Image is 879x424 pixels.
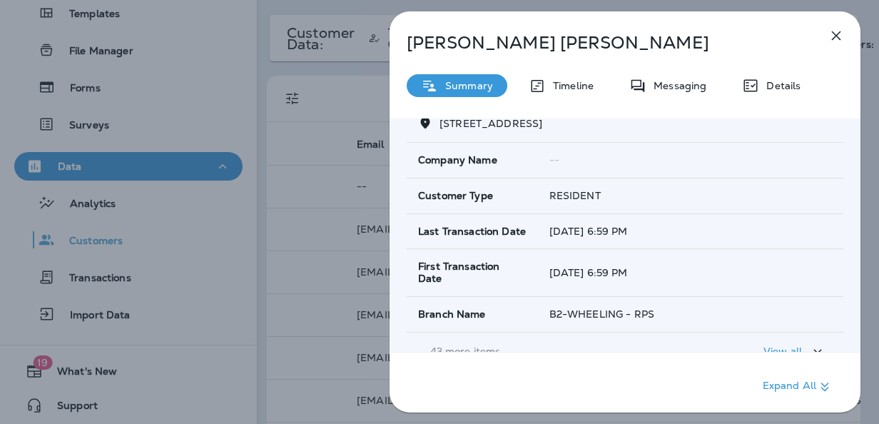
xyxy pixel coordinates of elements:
[758,338,832,365] button: View all
[549,225,628,238] span: [DATE] 6:59 PM
[439,117,542,130] span: [STREET_ADDRESS]
[549,153,559,166] span: --
[759,80,801,91] p: Details
[418,190,493,202] span: Customer Type
[418,261,527,285] span: First Transaction Date
[549,189,601,202] span: RESIDENT
[757,374,839,400] button: Expand All
[418,226,526,238] span: Last Transaction Date
[418,308,486,320] span: Branch Name
[549,308,654,320] span: B2-WHEELING - RPS
[418,345,696,357] p: ... 43 more items
[438,80,493,91] p: Summary
[763,378,833,395] p: Expand All
[418,154,497,166] span: Company Name
[549,266,628,279] span: [DATE] 6:59 PM
[546,80,594,91] p: Timeline
[763,345,802,357] p: View all
[646,80,706,91] p: Messaging
[407,33,796,53] p: [PERSON_NAME] [PERSON_NAME]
